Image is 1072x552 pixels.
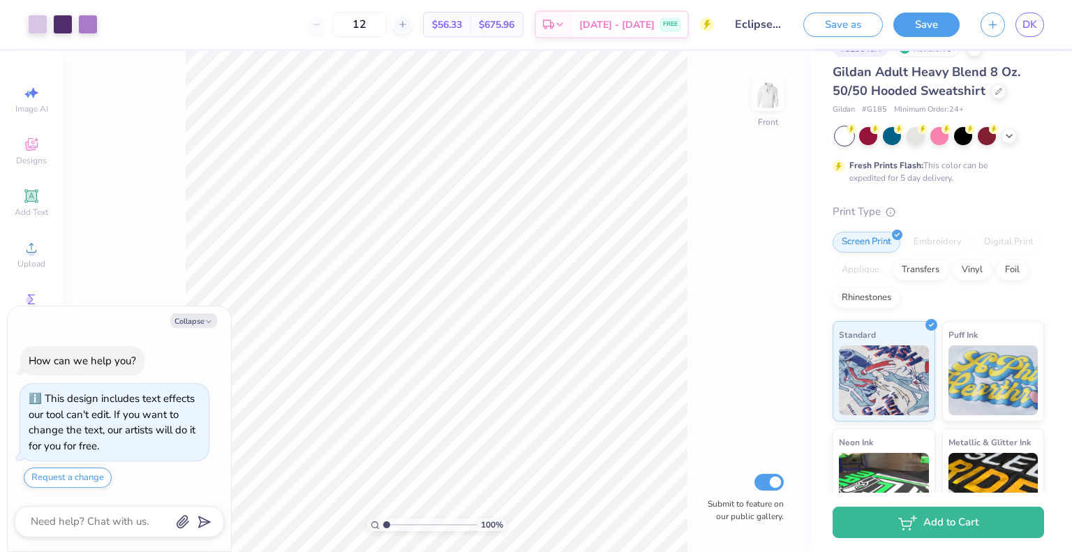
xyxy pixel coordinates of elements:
span: Minimum Order: 24 + [894,104,964,116]
div: Rhinestones [833,288,900,308]
img: Metallic & Glitter Ink [948,453,1038,523]
span: Image AI [15,103,48,114]
div: How can we help you? [29,354,136,368]
img: Neon Ink [839,453,929,523]
button: Save [893,13,960,37]
img: Front [754,81,782,109]
input: Untitled Design [724,10,793,38]
div: Foil [996,260,1029,281]
span: [DATE] - [DATE] [579,17,655,32]
span: Metallic & Glitter Ink [948,435,1031,449]
div: Front [758,116,778,128]
input: – – [332,12,387,37]
span: FREE [663,20,678,29]
span: Neon Ink [839,435,873,449]
a: DK [1015,13,1044,37]
div: Screen Print [833,232,900,253]
div: This design includes text effects our tool can't edit. If you want to change the text, our artist... [29,391,195,453]
div: Transfers [893,260,948,281]
button: Save as [803,13,883,37]
div: Vinyl [953,260,992,281]
span: 100 % [481,519,503,531]
span: Puff Ink [948,327,978,342]
button: Collapse [170,313,217,328]
button: Add to Cart [833,507,1044,538]
span: Gildan Adult Heavy Blend 8 Oz. 50/50 Hooded Sweatshirt [833,64,1020,99]
div: Embroidery [904,232,971,253]
span: Upload [17,258,45,269]
div: Print Type [833,204,1044,220]
span: DK [1022,17,1037,33]
img: Puff Ink [948,345,1038,415]
img: Standard [839,345,929,415]
div: Digital Print [975,232,1043,253]
span: Gildan [833,104,855,116]
div: This color can be expedited for 5 day delivery. [849,159,1021,184]
div: Applique [833,260,888,281]
span: $56.33 [432,17,462,32]
label: Submit to feature on our public gallery. [700,498,784,523]
button: Request a change [24,468,112,488]
span: Standard [839,327,876,342]
span: # G185 [862,104,887,116]
span: Add Text [15,207,48,218]
span: Designs [16,155,47,166]
strong: Fresh Prints Flash: [849,160,923,171]
span: $675.96 [479,17,514,32]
